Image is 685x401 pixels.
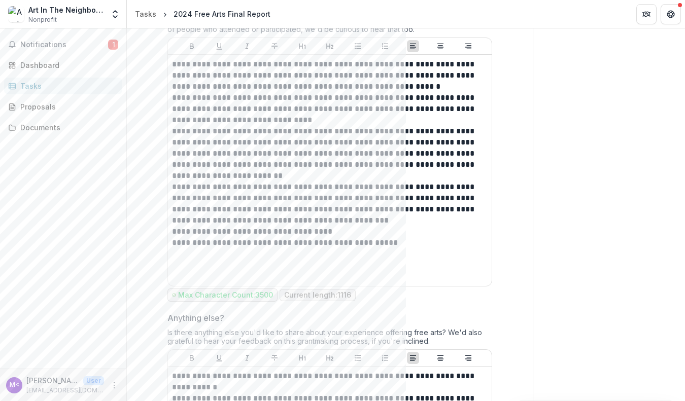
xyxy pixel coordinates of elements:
[324,352,336,364] button: Heading 2
[407,352,419,364] button: Align Left
[135,9,156,19] div: Tasks
[296,352,309,364] button: Heading 1
[352,352,364,364] button: Bullet List
[268,40,281,52] button: Strike
[178,291,273,300] p: Max Character Count: 3500
[20,101,114,112] div: Proposals
[10,382,19,388] div: Mollie Burke <artintheneighborhoodvt@gmail.com>
[186,40,198,52] button: Bold
[352,40,364,52] button: Bullet List
[636,4,657,24] button: Partners
[167,312,224,324] p: Anything else?
[213,40,225,52] button: Underline
[28,15,57,24] span: Nonprofit
[20,81,114,91] div: Tasks
[324,40,336,52] button: Heading 2
[28,5,104,15] div: Art In The Neighborhood
[4,37,122,53] button: Notifications1
[462,40,474,52] button: Align Right
[186,352,198,364] button: Bold
[174,9,270,19] div: 2024 Free Arts Final Report
[434,352,447,364] button: Align Center
[213,352,225,364] button: Underline
[661,4,681,24] button: Get Help
[379,352,391,364] button: Ordered List
[131,7,275,21] nav: breadcrumb
[296,40,309,52] button: Heading 1
[108,379,120,391] button: More
[379,40,391,52] button: Ordered List
[20,41,108,49] span: Notifications
[434,40,447,52] button: Align Center
[167,328,492,349] div: Is there anything else you'd like to share about your experience offering free arts? We'd also gr...
[26,386,104,395] p: [EMAIL_ADDRESS][DOMAIN_NAME]
[108,40,118,50] span: 1
[268,352,281,364] button: Strike
[4,98,122,115] a: Proposals
[83,376,104,385] p: User
[4,78,122,94] a: Tasks
[108,4,122,24] button: Open entity switcher
[462,352,474,364] button: Align Right
[20,122,114,133] div: Documents
[241,352,253,364] button: Italicize
[4,119,122,136] a: Documents
[20,60,114,70] div: Dashboard
[241,40,253,52] button: Italicize
[131,7,160,21] a: Tasks
[407,40,419,52] button: Align Left
[8,6,24,22] img: Art In The Neighborhood
[4,57,122,74] a: Dashboard
[284,291,351,300] p: Current length: 1116
[26,375,79,386] p: [PERSON_NAME] <[EMAIL_ADDRESS][DOMAIN_NAME]>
